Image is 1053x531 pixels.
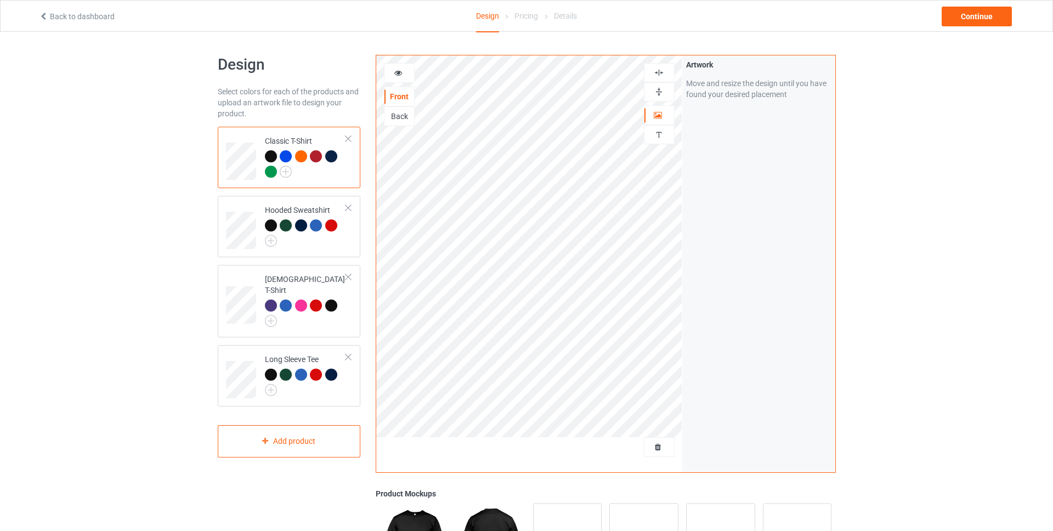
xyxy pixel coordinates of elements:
div: Front [384,91,414,102]
div: Move and resize the design until you have found your desired placement [686,78,831,100]
div: Select colors for each of the products and upload an artwork file to design your product. [218,86,361,119]
img: svg+xml;base64,PD94bWwgdmVyc2lvbj0iMS4wIiBlbmNvZGluZz0iVVRGLTgiPz4KPHN2ZyB3aWR0aD0iMjJweCIgaGVpZ2... [265,235,277,247]
div: Long Sleeve Tee [218,345,361,406]
div: Hooded Sweatshirt [218,196,361,257]
div: Artwork [686,59,831,70]
img: svg+xml;base64,PD94bWwgdmVyc2lvbj0iMS4wIiBlbmNvZGluZz0iVVRGLTgiPz4KPHN2ZyB3aWR0aD0iMjJweCIgaGVpZ2... [265,384,277,396]
div: Add product [218,425,361,457]
div: Classic T-Shirt [265,135,347,177]
img: svg%3E%0A [654,67,664,78]
div: Hooded Sweatshirt [265,205,347,243]
a: Back to dashboard [39,12,115,21]
img: svg%3E%0A [654,87,664,97]
img: svg%3E%0A [654,129,664,140]
div: Long Sleeve Tee [265,354,347,392]
div: Product Mockups [376,488,835,499]
div: [DEMOGRAPHIC_DATA] T-Shirt [218,265,361,337]
div: Continue [942,7,1012,26]
div: Back [384,111,414,122]
div: Pricing [514,1,538,31]
div: Details [554,1,577,31]
div: Classic T-Shirt [218,127,361,188]
img: svg+xml;base64,PD94bWwgdmVyc2lvbj0iMS4wIiBlbmNvZGluZz0iVVRGLTgiPz4KPHN2ZyB3aWR0aD0iMjJweCIgaGVpZ2... [265,315,277,327]
div: [DEMOGRAPHIC_DATA] T-Shirt [265,274,347,323]
div: Design [476,1,499,32]
img: svg+xml;base64,PD94bWwgdmVyc2lvbj0iMS4wIiBlbmNvZGluZz0iVVRGLTgiPz4KPHN2ZyB3aWR0aD0iMjJweCIgaGVpZ2... [280,166,292,178]
h1: Design [218,55,361,75]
